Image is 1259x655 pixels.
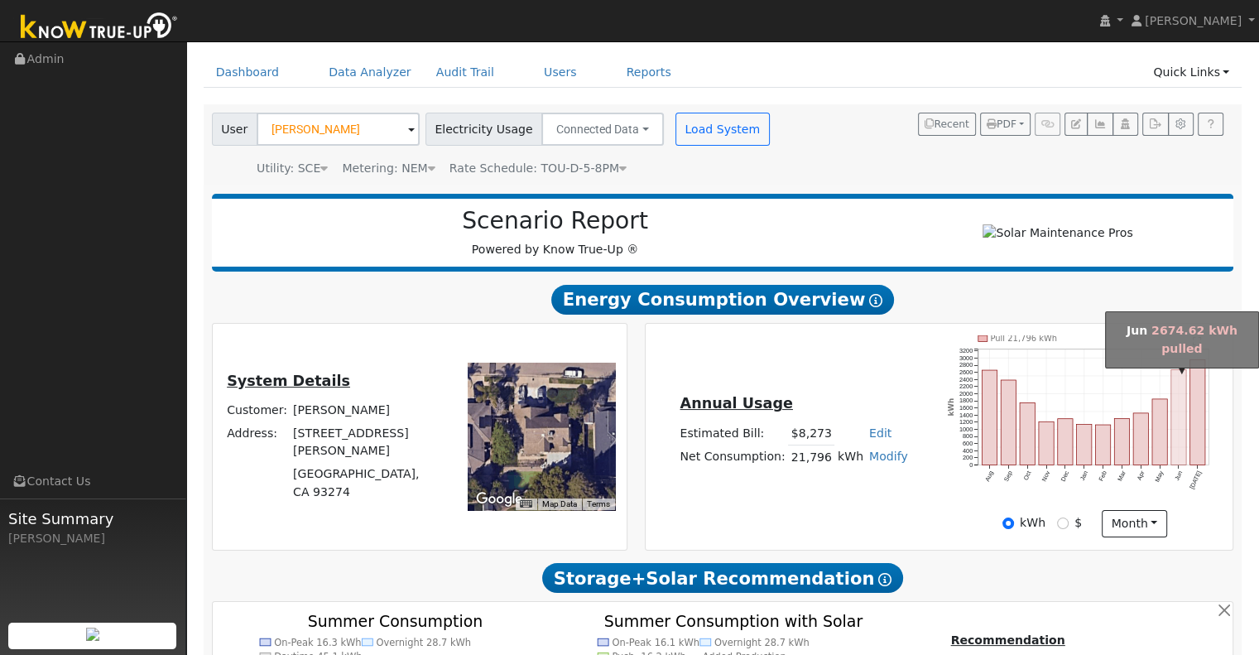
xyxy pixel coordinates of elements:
[12,9,186,46] img: Know True-Up
[918,113,976,136] button: Recent
[675,113,770,146] button: Load System
[291,463,445,503] td: [GEOGRAPHIC_DATA], CA 93274
[950,633,1064,647] u: Recommendation
[449,161,627,175] span: Alias: None
[1173,470,1184,482] text: Jun
[959,354,973,362] text: 3000
[316,57,424,88] a: Data Analyzer
[963,447,973,455] text: 400
[228,207,882,235] h2: Scenario Report
[1127,324,1147,337] strong: Jun
[220,207,891,258] div: Powered by Know True-Up ®
[1020,514,1045,532] label: kWh
[613,637,699,648] text: On-Peak 16.1 kWh
[963,454,973,461] text: 200
[1039,421,1054,465] rect: onclick=""
[982,370,997,465] rect: onclick=""
[969,461,973,469] text: 0
[677,421,788,445] td: Estimated Bill:
[424,57,507,88] a: Audit Trail
[963,432,973,440] text: 800
[1154,470,1165,484] text: May
[1102,510,1167,538] button: month
[1022,470,1033,481] text: Oct
[531,57,589,88] a: Users
[1001,380,1016,465] rect: onclick=""
[551,285,894,315] span: Energy Consumption Overview
[1145,14,1242,27] span: [PERSON_NAME]
[959,383,973,390] text: 2200
[834,445,866,470] td: kWh
[1002,518,1014,529] input: kWh
[959,404,973,412] text: 1600
[959,426,973,433] text: 1000
[291,422,445,463] td: [STREET_ADDRESS][PERSON_NAME]
[959,390,973,397] text: 2000
[376,637,471,648] text: Overnight 28.7 kWh
[983,470,995,483] text: Aug
[1064,113,1088,136] button: Edit User
[959,397,973,404] text: 1800
[604,612,863,630] text: Summer Consumption with Solar
[1116,470,1127,483] text: Mar
[1114,418,1129,465] rect: onclick=""
[959,347,973,354] text: 3200
[86,628,99,641] img: retrieve
[587,499,610,508] a: Terms
[788,445,834,470] td: 21,796
[542,498,577,510] button: Map Data
[541,113,664,146] button: Connected Data
[959,418,973,426] text: 1200
[1077,425,1092,465] rect: onclick=""
[1198,113,1223,136] a: Help Link
[1002,470,1014,483] text: Sep
[959,412,973,419] text: 1400
[1168,113,1194,136] button: Settings
[8,508,177,530] span: Site Summary
[869,426,891,440] a: Edit
[472,489,526,510] img: Google
[224,398,291,421] td: Customer:
[520,498,531,510] button: Keyboard shortcuts
[227,373,350,389] u: System Details
[204,57,292,88] a: Dashboard
[274,637,361,648] text: On-Peak 16.3 kWh
[307,612,483,630] text: Summer Consumption
[1040,470,1052,483] text: Nov
[869,450,908,463] a: Modify
[963,440,973,447] text: 600
[959,376,973,383] text: 2400
[614,57,684,88] a: Reports
[1057,518,1069,529] input: $
[991,334,1058,343] text: Pull 21,796 kWh
[212,113,257,146] span: User
[1188,470,1203,490] text: [DATE]
[257,113,420,146] input: Select a User
[1087,113,1112,136] button: Multi-Series Graph
[8,530,177,547] div: [PERSON_NAME]
[948,398,956,417] text: kWh
[1020,402,1035,465] rect: onclick=""
[1074,514,1082,532] label: $
[788,421,834,445] td: $8,273
[959,361,973,368] text: 2800
[1060,470,1071,483] text: Dec
[342,160,435,177] div: Metering: NEM
[1141,57,1242,88] a: Quick Links
[1151,324,1237,354] span: 2674.62 kWh pulled
[1096,425,1111,465] rect: onclick=""
[1098,470,1108,482] text: Feb
[959,368,973,376] text: 2600
[869,294,882,307] i: Show Help
[987,118,1016,130] span: PDF
[291,398,445,421] td: [PERSON_NAME]
[1152,399,1167,465] rect: onclick=""
[878,573,891,586] i: Show Help
[677,445,788,470] td: Net Consumption:
[1058,419,1073,465] rect: onclick=""
[1171,369,1186,465] rect: onclick=""
[714,637,810,648] text: Overnight 28.7 kWh
[1133,413,1148,465] rect: onclick=""
[425,113,542,146] span: Electricity Usage
[472,489,526,510] a: Open this area in Google Maps (opens a new window)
